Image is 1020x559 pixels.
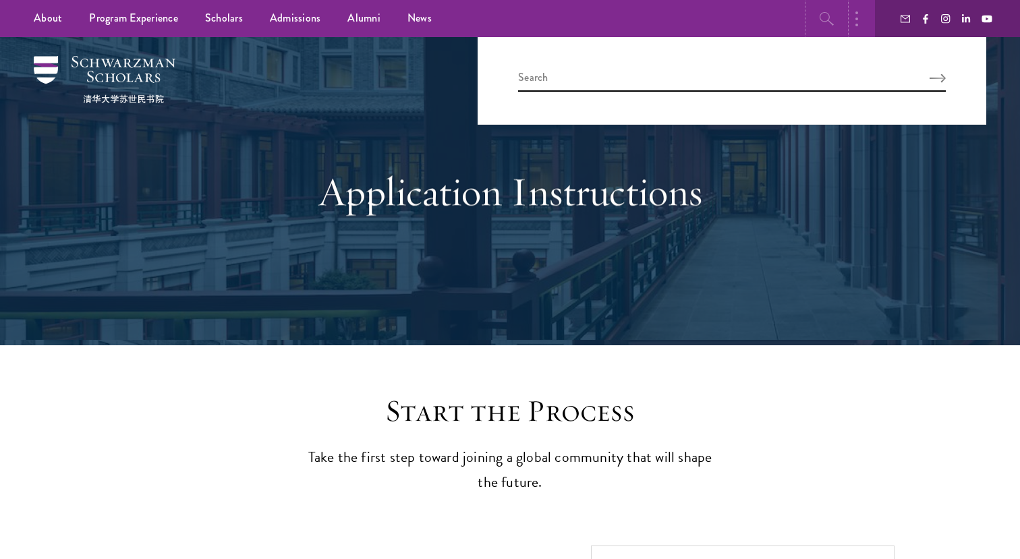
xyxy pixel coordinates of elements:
[518,69,946,92] input: Search
[301,392,719,430] h2: Start the Process
[301,445,719,495] p: Take the first step toward joining a global community that will shape the future.
[277,167,743,216] h1: Application Instructions
[930,73,946,83] button: Search
[34,56,175,103] img: Schwarzman Scholars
